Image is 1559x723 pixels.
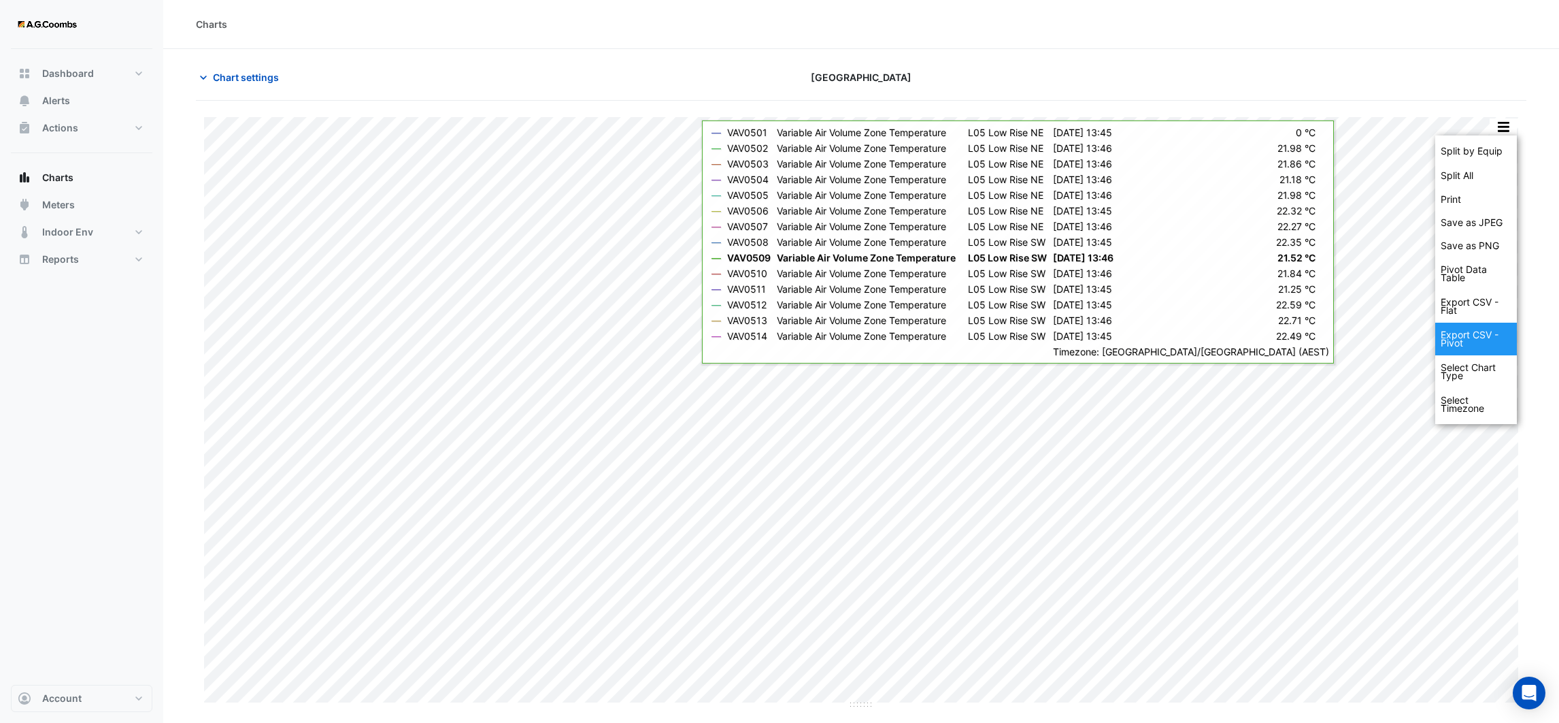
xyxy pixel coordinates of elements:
button: Meters [11,191,152,219]
div: Save as PNG [1435,234,1517,257]
app-icon: Alerts [18,94,31,108]
button: Indoor Env [11,219,152,246]
span: Meters [42,198,75,212]
app-icon: Actions [18,121,31,135]
span: Reports [42,253,79,266]
span: Alerts [42,94,70,108]
div: Print [1435,188,1517,211]
button: Actions [11,114,152,142]
div: Export CSV - Pivot [1435,323,1517,355]
span: [GEOGRAPHIC_DATA] [811,70,911,84]
button: More Options [1490,118,1517,135]
div: Each data series displayed its own chart, except alerts which are shown on top of non binary data... [1435,163,1517,188]
button: Alerts [11,87,152,114]
span: Charts [42,171,73,184]
div: Pivot Data Table [1435,257,1517,290]
button: Reports [11,246,152,273]
div: Open Intercom Messenger [1513,677,1545,709]
img: Company Logo [16,11,78,38]
span: Chart settings [213,70,279,84]
span: Account [42,692,82,705]
app-icon: Dashboard [18,67,31,80]
div: Charts [196,17,227,31]
span: Indoor Env [42,225,93,239]
span: Actions [42,121,78,135]
app-icon: Charts [18,171,31,184]
div: Export CSV - Flat [1435,290,1517,323]
app-icon: Indoor Env [18,225,31,239]
div: Select Timezone [1435,388,1517,421]
app-icon: Reports [18,253,31,266]
button: Account [11,685,152,712]
button: Dashboard [11,60,152,87]
div: Save as JPEG [1435,211,1517,234]
button: Charts [11,164,152,191]
app-icon: Meters [18,198,31,212]
button: Chart settings [196,65,288,89]
span: Dashboard [42,67,94,80]
div: Data series of the same equipment displayed on the same chart, except for binary data [1435,139,1517,163]
div: Select Chart Type [1435,355,1517,388]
